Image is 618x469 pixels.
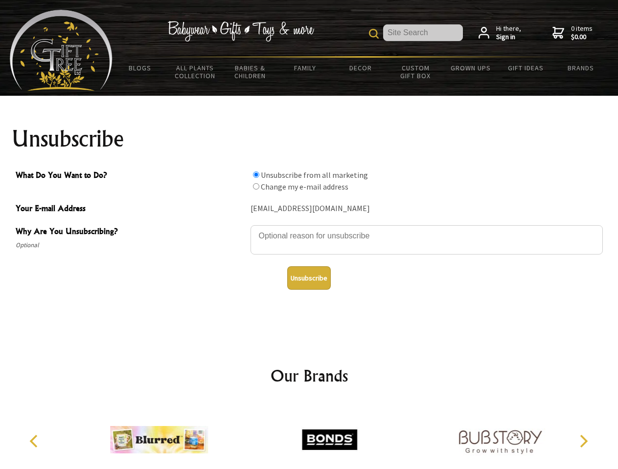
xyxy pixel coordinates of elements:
[253,171,259,178] input: What Do You Want to Do?
[496,24,521,42] span: Hi there,
[261,182,348,192] label: Change my e-mail address
[571,24,593,42] span: 0 items
[571,33,593,42] strong: $0.00
[572,430,594,452] button: Next
[253,183,259,190] input: What Do You Want to Do?
[479,24,521,42] a: Hi there,Sign in
[168,58,223,86] a: All Plants Collection
[16,225,246,239] span: Why Are You Unsubscribing?
[496,33,521,42] strong: Sign in
[12,127,607,150] h1: Unsubscribe
[388,58,443,86] a: Custom Gift Box
[443,58,498,78] a: Grown Ups
[287,266,331,290] button: Unsubscribe
[10,10,113,91] img: Babyware - Gifts - Toys and more...
[333,58,388,78] a: Decor
[498,58,553,78] a: Gift Ideas
[24,430,46,452] button: Previous
[20,364,599,387] h2: Our Brands
[278,58,333,78] a: Family
[552,24,593,42] a: 0 items$0.00
[16,169,246,183] span: What Do You Want to Do?
[383,24,463,41] input: Site Search
[261,170,368,180] label: Unsubscribe from all marketing
[16,202,246,216] span: Your E-mail Address
[167,21,314,42] img: Babywear - Gifts - Toys & more
[251,201,603,216] div: [EMAIL_ADDRESS][DOMAIN_NAME]
[369,29,379,39] img: product search
[113,58,168,78] a: BLOGS
[251,225,603,255] textarea: Why Are You Unsubscribing?
[223,58,278,86] a: Babies & Children
[553,58,609,78] a: Brands
[16,239,246,251] span: Optional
